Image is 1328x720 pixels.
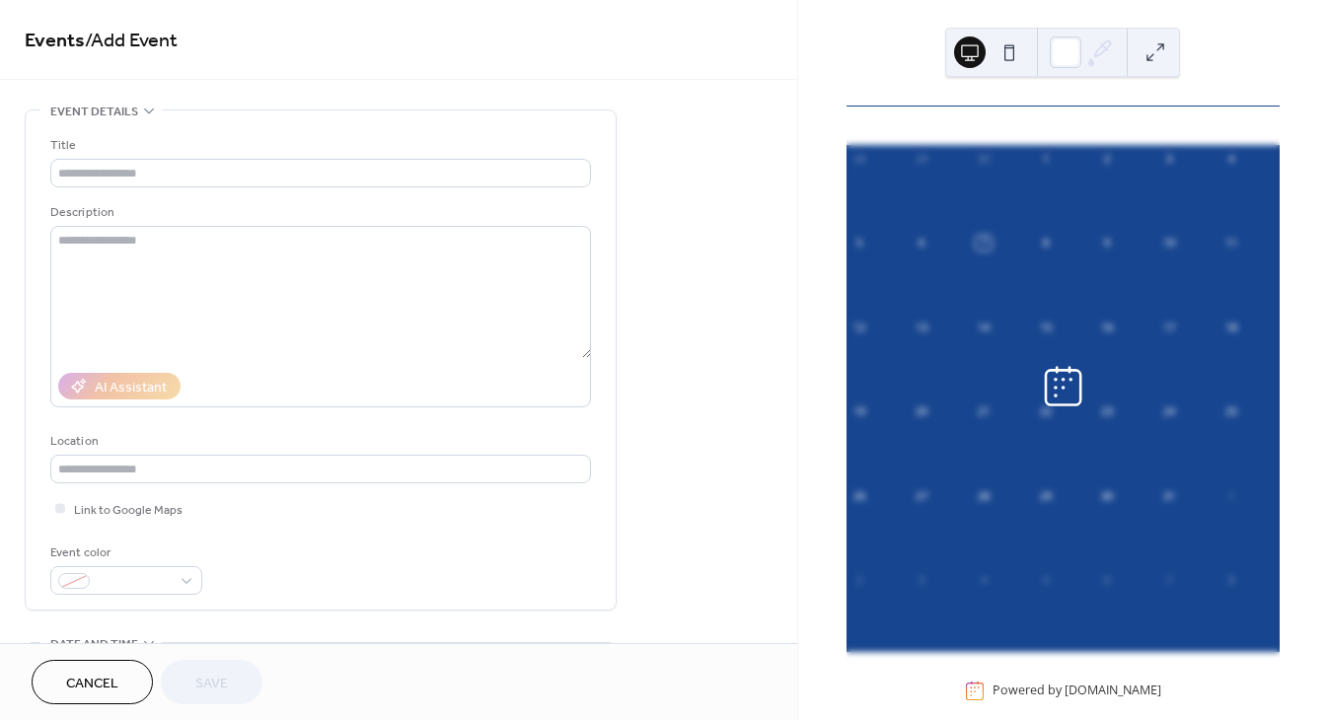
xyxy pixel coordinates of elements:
div: Sun [862,107,920,146]
div: 28 [976,488,991,503]
div: Tue [977,107,1034,146]
div: 2 [852,572,867,587]
div: 3 [914,572,928,587]
div: 20 [914,404,928,419]
div: Fri [1149,107,1207,146]
div: 16 [1100,320,1115,334]
div: 15 [1038,320,1053,334]
div: Title [50,135,587,156]
a: [DOMAIN_NAME] [1065,683,1161,699]
div: Powered by [993,683,1161,699]
div: 24 [1161,404,1176,419]
div: 11 [1223,236,1238,251]
div: 19 [852,404,867,419]
div: 31 [1161,488,1176,503]
div: Description [50,202,587,223]
div: 7 [976,236,991,251]
div: 18 [1223,320,1238,334]
div: 23 [1100,404,1115,419]
a: Events [25,22,85,60]
div: 4 [1223,152,1238,167]
div: Thu [1091,107,1148,146]
div: Mon [920,107,977,146]
div: 1 [1223,488,1238,503]
div: 9 [1100,236,1115,251]
div: 13 [914,320,928,334]
div: 26 [852,488,867,503]
div: 5 [852,236,867,251]
div: 12 [852,320,867,334]
span: Event details [50,102,138,122]
button: Cancel [32,660,153,704]
div: 1 [1038,152,1053,167]
div: 7 [1161,572,1176,587]
div: 14 [976,320,991,334]
span: / Add Event [85,22,178,60]
span: Link to Google Maps [74,500,183,521]
div: 3 [1161,152,1176,167]
div: 6 [1100,572,1115,587]
div: 8 [1223,572,1238,587]
span: Date and time [50,634,138,655]
div: Location [50,431,587,452]
div: Event color [50,542,198,563]
div: 25 [1223,404,1238,419]
div: 27 [914,488,928,503]
div: 30 [976,152,991,167]
div: 21 [976,404,991,419]
div: Wed [1034,107,1091,146]
div: 5 [1038,572,1053,587]
div: 29 [1038,488,1053,503]
div: 30 [1100,488,1115,503]
div: 22 [1038,404,1053,419]
div: 17 [1161,320,1176,334]
div: 2 [1100,152,1115,167]
div: 6 [914,236,928,251]
span: Cancel [66,674,118,694]
div: Sat [1207,107,1264,146]
div: 4 [976,572,991,587]
div: 8 [1038,236,1053,251]
div: 28 [852,152,867,167]
div: 10 [1161,236,1176,251]
div: 29 [914,152,928,167]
